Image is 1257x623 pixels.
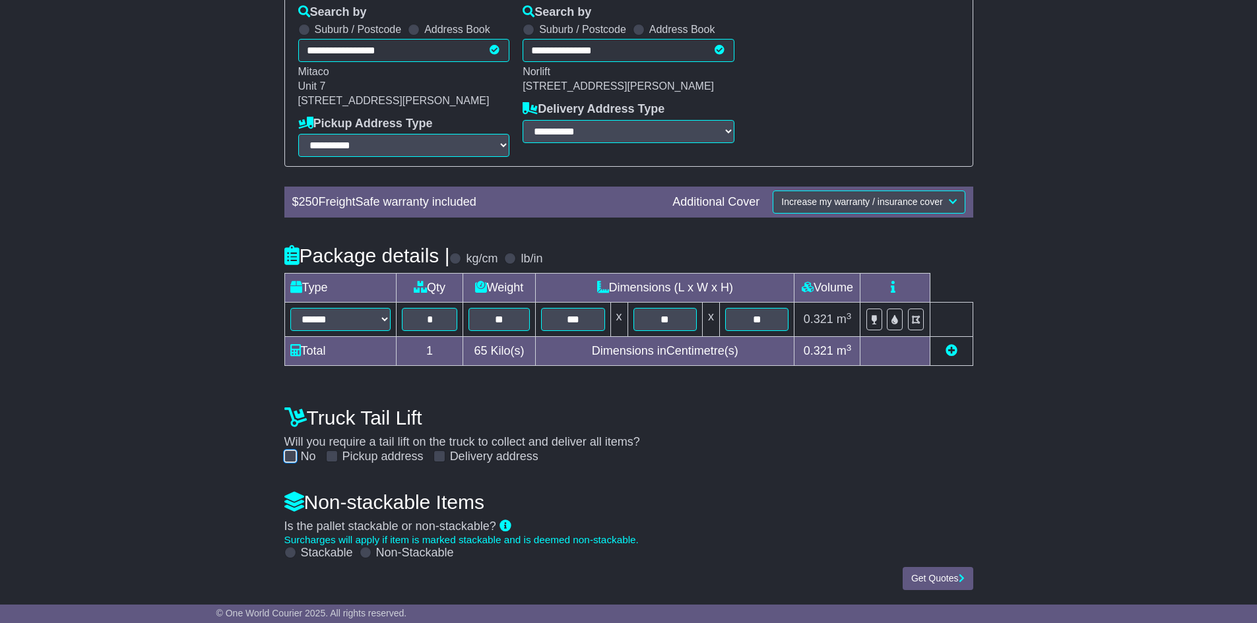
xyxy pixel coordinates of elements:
[649,23,715,36] label: Address Book
[286,195,666,210] div: $ FreightSafe warranty included
[666,195,766,210] div: Additional Cover
[847,343,852,353] sup: 3
[298,95,490,106] span: [STREET_ADDRESS][PERSON_NAME]
[424,23,490,36] label: Address Book
[216,608,407,618] span: © One World Courier 2025. All rights reserved.
[773,191,965,214] button: Increase my warranty / insurance cover
[536,274,794,303] td: Dimensions (L x W x H)
[284,519,496,533] span: Is the pallet stackable or non-stackable?
[946,344,957,357] a: Add new item
[466,252,498,266] label: kg/cm
[342,450,424,464] label: Pickup address
[903,567,973,590] button: Get Quotes
[781,196,942,207] span: Increase my warranty / insurance cover
[847,311,852,321] sup: 3
[450,450,538,464] label: Delivery address
[284,407,973,429] h4: Truck Tail Lift
[284,534,973,546] div: Surcharges will apply if item is marked stackable and is deemed non-stackable.
[702,303,719,337] td: x
[463,337,535,366] td: Kilo(s)
[474,344,487,357] span: 65
[523,80,714,92] span: [STREET_ADDRESS][PERSON_NAME]
[837,312,852,326] span: m
[837,344,852,357] span: m
[523,66,550,77] span: Norlift
[521,252,542,266] label: lb/in
[299,195,319,208] span: 250
[301,546,353,560] label: Stackable
[298,80,326,92] span: Unit 7
[284,337,397,366] td: Total
[536,337,794,366] td: Dimensions in Centimetre(s)
[804,344,833,357] span: 0.321
[523,5,591,20] label: Search by
[397,337,463,366] td: 1
[298,117,433,131] label: Pickup Address Type
[610,303,628,337] td: x
[298,5,367,20] label: Search by
[794,274,860,303] td: Volume
[284,245,450,266] h4: Package details |
[301,450,316,464] label: No
[284,491,973,513] h4: Non-stackable Items
[278,400,980,464] div: Will you require a tail lift on the truck to collect and deliver all items?
[315,23,402,36] label: Suburb / Postcode
[298,66,329,77] span: Mitaco
[463,274,535,303] td: Weight
[284,274,397,303] td: Type
[523,102,664,117] label: Delivery Address Type
[539,23,626,36] label: Suburb / Postcode
[804,312,833,326] span: 0.321
[376,546,454,560] label: Non-Stackable
[397,274,463,303] td: Qty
